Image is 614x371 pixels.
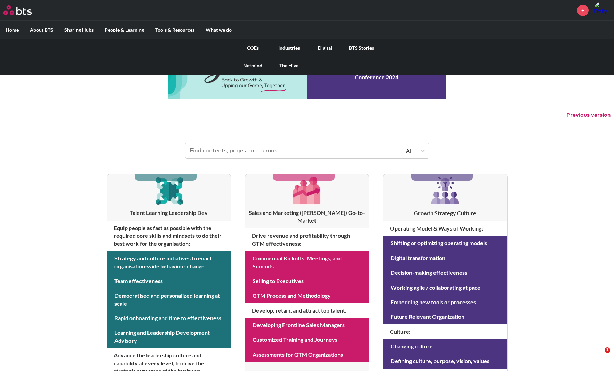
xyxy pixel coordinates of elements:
[245,303,369,318] h4: Develop, retain, and attract top talent :
[245,209,369,225] h3: Sales and Marketing ([PERSON_NAME]) Go-to-Market
[594,2,611,18] a: Profile
[594,2,611,18] img: Emily Crowe
[605,347,610,353] span: 1
[3,5,45,15] a: Go home
[152,174,185,207] img: [object Object]
[383,221,507,236] h4: Operating Model & Ways of Working :
[383,209,507,217] h3: Growth Strategy Culture
[429,174,462,207] img: [object Object]
[24,21,59,39] label: About BTS
[577,5,589,16] a: +
[150,21,200,39] label: Tools & Resources
[3,5,32,15] img: BTS Logo
[290,174,324,207] img: [object Object]
[200,21,237,39] label: What we do
[107,209,231,217] h3: Talent Learning Leadership Dev
[59,21,99,39] label: Sharing Hubs
[245,228,369,251] h4: Drive revenue and profitability through GTM effectiveness :
[566,111,611,119] button: Previous version
[107,221,231,251] h4: Equip people as fast as possible with the required core skills and mindsets to do their best work...
[363,147,413,154] div: All
[383,324,507,339] h4: Culture :
[185,143,359,158] input: Find contents, pages and demos...
[590,347,607,364] iframe: Intercom live chat
[99,21,150,39] label: People & Learning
